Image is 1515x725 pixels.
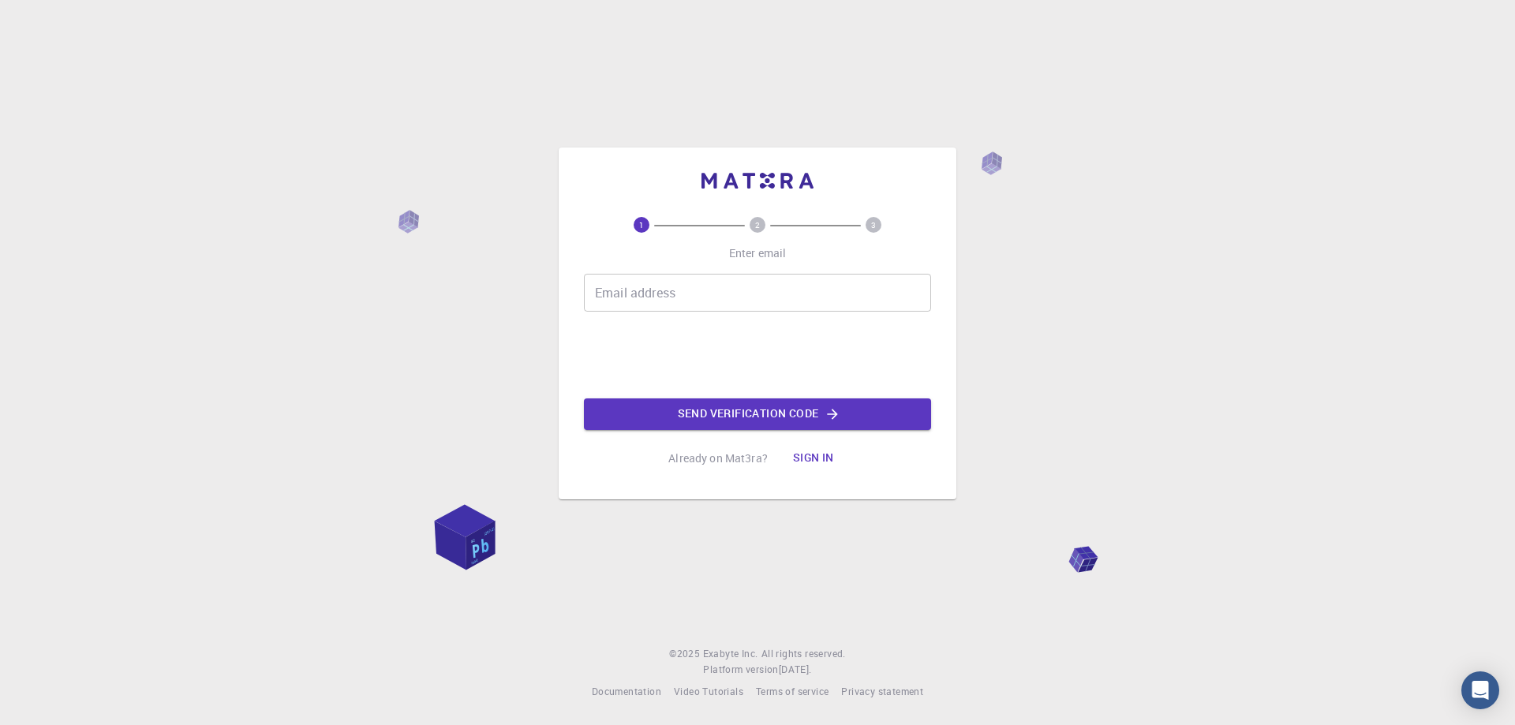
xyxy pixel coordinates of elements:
div: Open Intercom Messenger [1461,671,1499,709]
button: Sign in [780,443,847,474]
a: Privacy statement [841,684,923,700]
p: Already on Mat3ra? [668,450,768,466]
text: 1 [639,219,644,230]
span: © 2025 [669,646,702,662]
p: Enter email [729,245,787,261]
span: All rights reserved. [761,646,846,662]
a: Exabyte Inc. [703,646,758,662]
a: Terms of service [756,684,829,700]
span: Documentation [592,685,661,697]
text: 2 [755,219,760,230]
span: Terms of service [756,685,829,697]
a: Documentation [592,684,661,700]
span: Platform version [703,662,778,678]
span: [DATE] . [779,663,812,675]
span: Privacy statement [841,685,923,697]
span: Exabyte Inc. [703,647,758,660]
a: [DATE]. [779,662,812,678]
iframe: reCAPTCHA [638,324,877,386]
button: Send verification code [584,398,931,430]
a: Video Tutorials [674,684,743,700]
span: Video Tutorials [674,685,743,697]
text: 3 [871,219,876,230]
